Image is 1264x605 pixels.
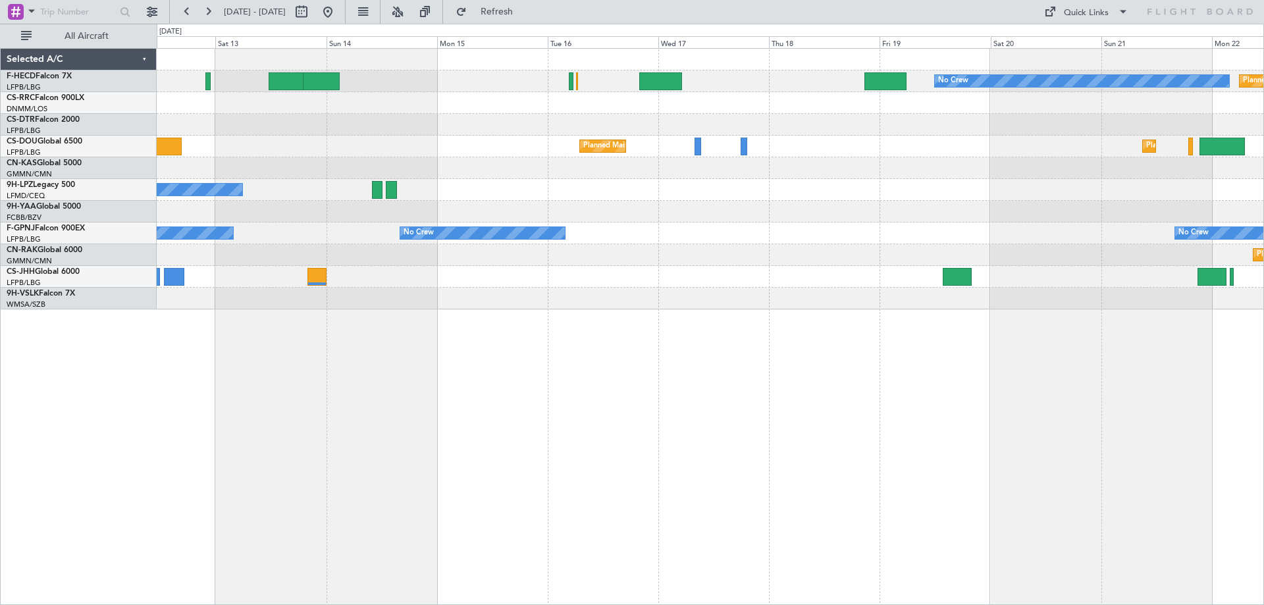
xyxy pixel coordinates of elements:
[1064,7,1109,20] div: Quick Links
[7,268,35,276] span: CS-JHH
[7,147,41,157] a: LFPB/LBG
[1101,36,1212,48] div: Sun 21
[215,36,326,48] div: Sat 13
[7,181,33,189] span: 9H-LPZ
[938,71,968,91] div: No Crew
[450,1,529,22] button: Refresh
[437,36,548,48] div: Mon 15
[7,72,36,80] span: F-HECD
[7,138,38,145] span: CS-DOU
[7,278,41,288] a: LFPB/LBG
[880,36,990,48] div: Fri 19
[7,203,81,211] a: 9H-YAAGlobal 5000
[7,169,52,179] a: GMMN/CMN
[7,213,41,223] a: FCBB/BZV
[7,72,72,80] a: F-HECDFalcon 7X
[7,116,80,124] a: CS-DTRFalcon 2000
[34,32,139,41] span: All Aircraft
[7,256,52,266] a: GMMN/CMN
[7,191,45,201] a: LFMD/CEQ
[7,268,80,276] a: CS-JHHGlobal 6000
[224,6,286,18] span: [DATE] - [DATE]
[548,36,658,48] div: Tue 16
[7,94,84,102] a: CS-RRCFalcon 900LX
[7,234,41,244] a: LFPB/LBG
[7,159,82,167] a: CN-KASGlobal 5000
[7,82,41,92] a: LFPB/LBG
[7,246,82,254] a: CN-RAKGlobal 6000
[159,26,182,38] div: [DATE]
[7,224,35,232] span: F-GPNJ
[7,181,75,189] a: 9H-LPZLegacy 500
[7,246,38,254] span: CN-RAK
[769,36,880,48] div: Thu 18
[7,224,85,232] a: F-GPNJFalcon 900EX
[7,138,82,145] a: CS-DOUGlobal 6500
[40,2,116,22] input: Trip Number
[1178,223,1209,243] div: No Crew
[7,203,36,211] span: 9H-YAA
[7,104,47,114] a: DNMM/LOS
[14,26,143,47] button: All Aircraft
[658,36,769,48] div: Wed 17
[469,7,525,16] span: Refresh
[7,290,39,298] span: 9H-VSLK
[583,136,791,156] div: Planned Maint [GEOGRAPHIC_DATA] ([GEOGRAPHIC_DATA])
[105,36,215,48] div: Fri 12
[7,290,75,298] a: 9H-VSLKFalcon 7X
[327,36,437,48] div: Sun 14
[1038,1,1135,22] button: Quick Links
[991,36,1101,48] div: Sat 20
[7,116,35,124] span: CS-DTR
[7,159,37,167] span: CN-KAS
[404,223,434,243] div: No Crew
[7,300,45,309] a: WMSA/SZB
[7,94,35,102] span: CS-RRC
[7,126,41,136] a: LFPB/LBG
